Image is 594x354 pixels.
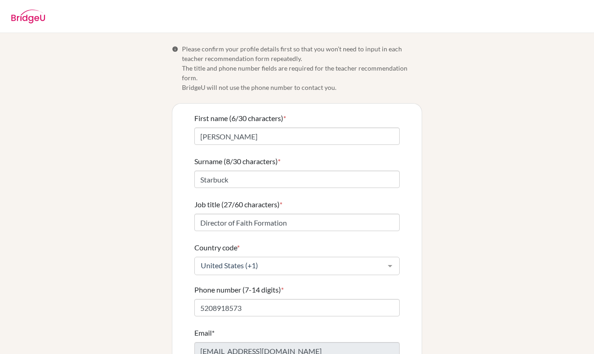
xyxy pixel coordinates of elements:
[194,127,400,145] input: Enter your first name
[194,327,214,338] label: Email*
[11,10,45,23] img: BridgeU logo
[194,171,400,188] input: Enter your surname
[194,284,284,295] label: Phone number (7-14 digits)
[194,242,240,253] label: Country code
[194,214,400,231] input: Enter your job title
[198,261,381,270] span: United States (+1)
[194,199,282,210] label: Job title (27/60 characters)
[194,299,400,316] input: Enter your number
[182,44,422,92] span: Please confirm your profile details first so that you won’t need to input in each teacher recomme...
[194,113,286,124] label: First name (6/30 characters)
[172,46,178,52] span: Info
[194,156,280,167] label: Surname (8/30 characters)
